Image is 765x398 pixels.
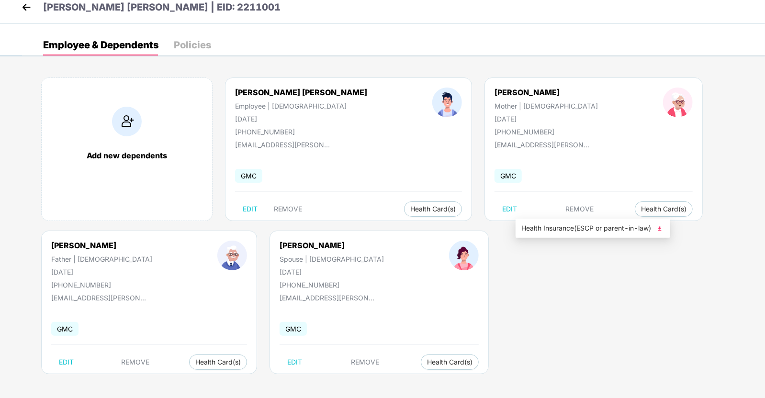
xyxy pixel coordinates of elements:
[174,40,211,50] div: Policies
[287,358,302,366] span: EDIT
[235,128,367,136] div: [PHONE_NUMBER]
[235,88,367,97] div: [PERSON_NAME] [PERSON_NAME]
[495,128,598,136] div: [PHONE_NUMBER]
[495,102,598,110] div: Mother | [DEMOGRAPHIC_DATA]
[655,224,664,233] img: svg+xml;base64,PHN2ZyB4bWxucz0iaHR0cDovL3d3dy53My5vcmcvMjAwMC9zdmciIHhtbG5zOnhsaW5rPSJodHRwOi8vd3...
[51,354,81,370] button: EDIT
[351,358,380,366] span: REMOVE
[566,205,594,213] span: REMOVE
[280,268,384,276] div: [DATE]
[280,281,384,289] div: [PHONE_NUMBER]
[51,268,152,276] div: [DATE]
[51,294,147,302] div: [EMAIL_ADDRESS][PERSON_NAME][DOMAIN_NAME]
[195,360,241,365] span: Health Card(s)
[495,141,590,149] div: [EMAIL_ADDRESS][PERSON_NAME][DOMAIN_NAME]
[235,141,331,149] div: [EMAIL_ADDRESS][PERSON_NAME][DOMAIN_NAME]
[495,201,525,217] button: EDIT
[427,360,472,365] span: Health Card(s)
[235,102,367,110] div: Employee | [DEMOGRAPHIC_DATA]
[404,201,462,217] button: Health Card(s)
[521,223,664,233] span: Health Insurance(ESCP or parent-in-law)
[121,358,149,366] span: REMOVE
[51,241,152,250] div: [PERSON_NAME]
[280,294,375,302] div: [EMAIL_ADDRESS][PERSON_NAME][DOMAIN_NAME]
[495,88,598,97] div: [PERSON_NAME]
[235,201,265,217] button: EDIT
[51,322,79,336] span: GMC
[112,107,142,136] img: addIcon
[243,205,258,213] span: EDIT
[113,354,157,370] button: REMOVE
[274,205,302,213] span: REMOVE
[280,255,384,263] div: Spouse | [DEMOGRAPHIC_DATA]
[51,151,202,160] div: Add new dependents
[266,201,310,217] button: REMOVE
[495,169,522,183] span: GMC
[635,201,693,217] button: Health Card(s)
[421,354,479,370] button: Health Card(s)
[280,241,384,250] div: [PERSON_NAME]
[51,281,152,289] div: [PHONE_NUMBER]
[217,241,247,270] img: profileImage
[280,354,310,370] button: EDIT
[449,241,479,270] img: profileImage
[43,40,158,50] div: Employee & Dependents
[641,207,686,211] span: Health Card(s)
[189,354,247,370] button: Health Card(s)
[280,322,307,336] span: GMC
[502,205,517,213] span: EDIT
[663,88,693,117] img: profileImage
[59,358,74,366] span: EDIT
[558,201,602,217] button: REMOVE
[344,354,387,370] button: REMOVE
[432,88,462,117] img: profileImage
[235,115,367,123] div: [DATE]
[235,169,262,183] span: GMC
[51,255,152,263] div: Father | [DEMOGRAPHIC_DATA]
[410,207,456,211] span: Health Card(s)
[495,115,598,123] div: [DATE]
